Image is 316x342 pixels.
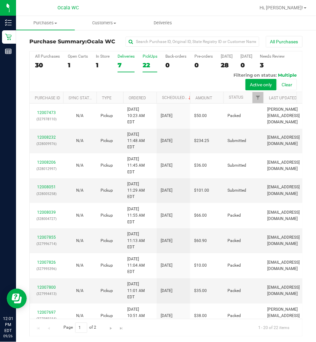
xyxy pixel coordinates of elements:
[5,34,12,40] inline-svg: Retail
[227,187,246,194] span: Submitted
[161,162,172,169] span: [DATE]
[35,61,60,69] div: 30
[129,96,146,100] a: Ordered
[76,313,84,318] span: Not Applicable
[227,262,241,269] span: Packed
[127,181,153,200] span: [DATE] 11:29 AM EDT
[227,113,241,119] span: Packed
[127,131,153,151] span: [DATE] 11:48 AM EDT
[16,20,75,26] span: Purchases
[227,313,241,319] span: Packed
[35,96,60,100] a: Purchase ID
[227,138,246,144] span: Submitted
[246,79,277,90] button: Active only
[260,5,303,10] span: Hi, [PERSON_NAME]!
[37,210,56,215] a: 12008039
[75,323,87,333] input: 1
[227,212,241,219] span: Packed
[16,16,75,30] a: Purchases
[126,37,259,47] input: Search Purchase ID, Original ID, State Registry ID or Customer Name...
[241,61,252,69] div: 0
[5,19,12,26] inline-svg: Inventory
[161,288,172,294] span: [DATE]
[37,260,56,265] a: 12007826
[194,288,207,294] span: $35.00
[194,212,207,219] span: $66.00
[76,113,84,119] button: N/A
[127,206,153,225] span: [DATE] 11:55 AM EDT
[75,16,134,30] a: Customers
[106,323,116,332] a: Go to the next page
[161,113,172,119] span: [DATE]
[96,61,110,69] div: 1
[76,238,84,243] span: Not Applicable
[34,141,59,147] p: (328009976)
[165,61,186,69] div: 0
[253,323,295,333] span: 1 - 20 of 22 items
[278,72,297,78] span: Multiple
[58,323,102,333] span: Page of 2
[194,238,207,244] span: $60.90
[34,316,59,322] p: (327989154)
[76,262,84,269] button: N/A
[260,61,285,69] div: 3
[127,156,153,175] span: [DATE] 11:45 AM EDT
[227,288,241,294] span: Packed
[143,61,157,69] div: 22
[34,191,59,197] p: (328005258)
[227,162,246,169] span: Submitted
[143,54,157,59] div: PickUps
[29,39,121,45] h3: Purchase Summary:
[96,54,110,59] div: In Store
[68,96,94,100] a: Sync Status
[76,313,84,319] button: N/A
[37,235,56,240] a: 12007855
[101,288,113,294] span: Pickup
[76,163,84,168] span: Not Applicable
[101,187,113,194] span: Pickup
[34,291,59,297] p: (327994413)
[37,310,56,315] a: 12007697
[76,187,84,194] button: N/A
[117,323,126,332] a: Go to the last page
[194,54,213,59] div: Pre-orders
[37,110,56,115] a: 12007473
[194,187,209,194] span: $101.00
[161,187,172,194] span: [DATE]
[76,188,84,193] span: Not Applicable
[101,212,113,219] span: Pickup
[118,61,135,69] div: 7
[229,95,243,100] a: Status
[127,281,153,300] span: [DATE] 11:01 AM EDT
[101,238,113,244] span: Pickup
[221,61,232,69] div: 28
[101,138,113,144] span: Pickup
[68,54,88,59] div: Open Carts
[76,288,84,293] span: Not Applicable
[127,231,153,250] span: [DATE] 11:13 AM EDT
[127,306,153,326] span: [DATE] 10:51 AM EDT
[118,54,135,59] div: Deliveries
[227,238,241,244] span: Packed
[269,96,303,100] a: Last Updated By
[134,16,192,30] a: Deliveries
[194,313,207,319] span: $38.00
[253,92,264,103] a: Filter
[101,113,113,119] span: Pickup
[76,138,84,143] span: Not Applicable
[76,213,84,218] span: Not Applicable
[76,288,84,294] button: N/A
[34,266,59,272] p: (327995396)
[34,216,59,222] p: (328004727)
[194,262,207,269] span: $10.00
[76,113,84,118] span: Not Applicable
[37,160,56,165] a: 12008206
[221,54,232,59] div: [DATE]
[7,289,27,309] iframe: Resource center
[127,106,153,126] span: [DATE] 10:23 AM EDT
[5,48,12,55] inline-svg: Reports
[35,54,60,59] div: All Purchases
[76,162,84,169] button: N/A
[161,262,172,269] span: [DATE]
[101,313,113,319] span: Pickup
